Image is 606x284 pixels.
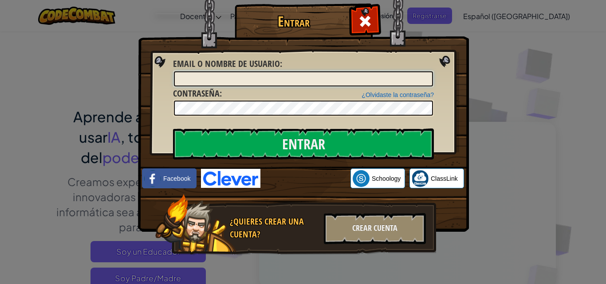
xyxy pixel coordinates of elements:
[173,58,282,70] label: :
[173,87,220,99] span: Contraseña
[260,169,350,188] iframe: Botón de Acceder con Google
[362,91,434,98] a: ¿Olvidaste la contraseña?
[237,14,350,29] h1: Entrar
[431,174,458,183] span: ClassLink
[201,169,260,188] img: clever-logo-blue.png
[163,174,190,183] span: Facebook
[412,170,429,187] img: classlink-logo-small.png
[173,58,280,70] span: Email o Nombre de usuario
[353,170,370,187] img: schoology.png
[144,170,161,187] img: facebook_small.png
[372,174,401,183] span: Schoology
[173,87,222,100] label: :
[230,215,319,241] div: ¿Quieres crear una cuenta?
[173,128,434,160] input: Entrar
[324,213,426,244] div: Crear Cuenta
